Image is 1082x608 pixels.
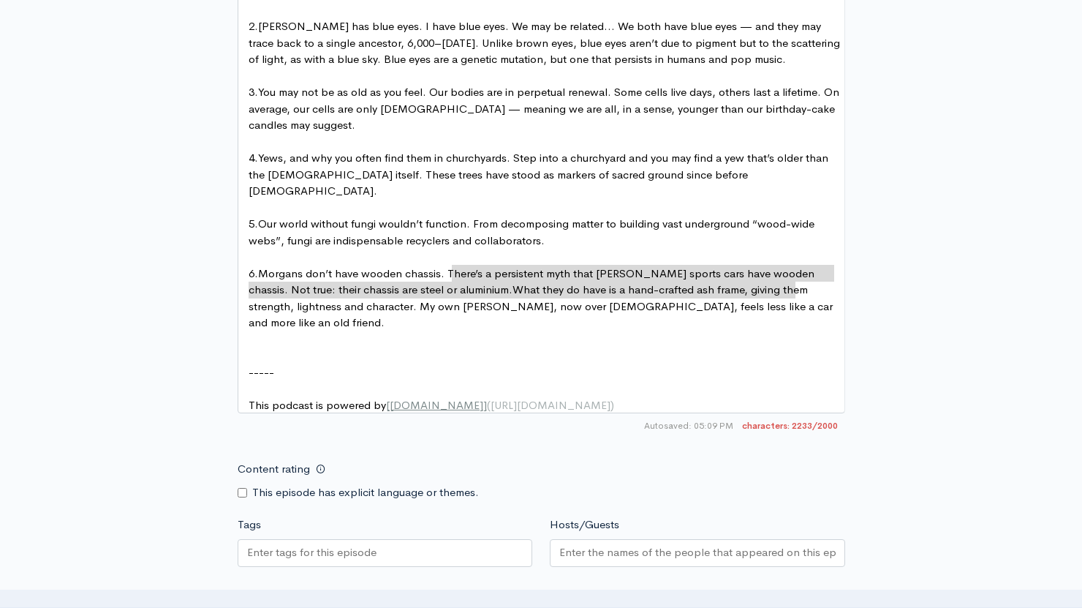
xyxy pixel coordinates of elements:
span: Morgans don’t have wooden chassis. There’s a persistent myth that [PERSON_NAME] sports cars have ... [249,266,817,297]
span: This podcast is powered by [249,398,614,412]
span: ) [610,398,614,412]
label: This episode has explicit language or themes. [252,484,479,501]
span: 2233/2000 [742,419,838,432]
span: ] [483,398,487,412]
span: Autosaved: 05:09 PM [644,419,733,432]
span: [URL][DOMAIN_NAME] [491,398,610,412]
span: 2. [249,19,258,33]
span: 5. [249,217,258,230]
span: Our world without fungi wouldn’t function. From decomposing matter to building vast underground “... [249,217,817,247]
label: Tags [238,517,261,533]
input: Enter the names of the people that appeared on this episode [559,544,836,561]
span: [ [386,398,390,412]
span: What they do have is a hand-crafted ash frame, giving them strength, lightness and character. My ... [249,282,836,329]
label: Hosts/Guests [550,517,619,533]
span: [PERSON_NAME] has blue eyes. I have blue eyes. We may be related… We both have blue eyes — and th... [249,19,843,66]
label: Content rating [238,454,310,484]
span: Yews, and why you often find them in churchyards. Step into a churchyard and you may find a yew t... [249,151,831,198]
span: 3. [249,85,258,99]
span: ( [487,398,491,412]
span: . [381,315,385,329]
span: 6. [249,266,258,280]
span: You may not be as old as you feel. Our bodies are in perpetual renewal. Some cells live days, oth... [249,85,842,132]
span: ----- [249,365,274,379]
input: Enter tags for this episode [247,544,379,561]
label: Artwork [238,588,277,604]
span: [DOMAIN_NAME] [390,398,483,412]
span: 4. [249,151,258,165]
